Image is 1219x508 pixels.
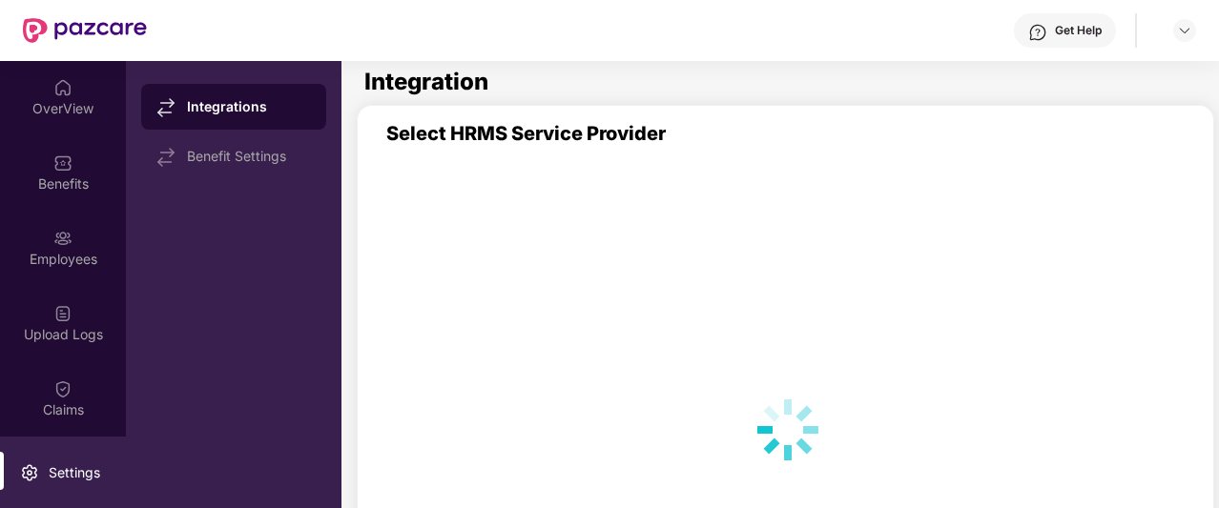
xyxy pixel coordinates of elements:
img: svg+xml;base64,PHN2ZyBpZD0iRHJvcGRvd24tMzJ4MzIiIHhtbG5zPSJodHRwOi8vd3d3LnczLm9yZy8yMDAwL3N2ZyIgd2... [1177,23,1192,38]
img: svg+xml;base64,PHN2ZyBpZD0iQmVuZWZpdHMiIHhtbG5zPSJodHRwOi8vd3d3LnczLm9yZy8yMDAwL3N2ZyIgd2lkdGg9Ij... [53,153,72,173]
div: Settings [43,463,106,482]
img: svg+xml;base64,PHN2ZyB4bWxucz0iaHR0cDovL3d3dy53My5vcmcvMjAwMC9zdmciIHdpZHRoPSIxNy44MzIiIGhlaWdodD... [156,148,176,167]
img: svg+xml;base64,PHN2ZyBpZD0iVXBsb2FkX0xvZ3MiIGRhdGEtbmFtZT0iVXBsb2FkIExvZ3MiIHhtbG5zPSJodHRwOi8vd3... [53,304,72,323]
img: svg+xml;base64,PHN2ZyBpZD0iSGVscC0zMngzMiIgeG1sbnM9Imh0dHA6Ly93d3cudzMub3JnLzIwMDAvc3ZnIiB3aWR0aD... [1028,23,1047,42]
img: svg+xml;base64,PHN2ZyBpZD0iQ2xhaW0iIHhtbG5zPSJodHRwOi8vd3d3LnczLm9yZy8yMDAwL3N2ZyIgd2lkdGg9IjIwIi... [53,379,72,398]
img: svg+xml;base64,PHN2ZyBpZD0iRW1wbG95ZWVzIiB4bWxucz0iaHR0cDovL3d3dy53My5vcmcvMjAwMC9zdmciIHdpZHRoPS... [53,229,72,248]
h1: Integration [364,71,488,93]
img: New Pazcare Logo [23,18,147,43]
img: svg+xml;base64,PHN2ZyBpZD0iU2V0dGluZy0yMHgyMCIgeG1sbnM9Imh0dHA6Ly93d3cudzMub3JnLzIwMDAvc3ZnIiB3aW... [20,463,39,482]
img: svg+xml;base64,PHN2ZyB4bWxucz0iaHR0cDovL3d3dy53My5vcmcvMjAwMC9zdmciIHdpZHRoPSIxNy44MzIiIGhlaWdodD... [156,98,176,117]
div: Get Help [1055,23,1102,38]
div: Benefit Settings [187,149,311,164]
div: Integrations [187,97,311,116]
img: svg+xml;base64,PHN2ZyBpZD0iSG9tZSIgeG1sbnM9Imh0dHA6Ly93d3cudzMub3JnLzIwMDAvc3ZnIiB3aWR0aD0iMjAiIG... [53,78,72,97]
